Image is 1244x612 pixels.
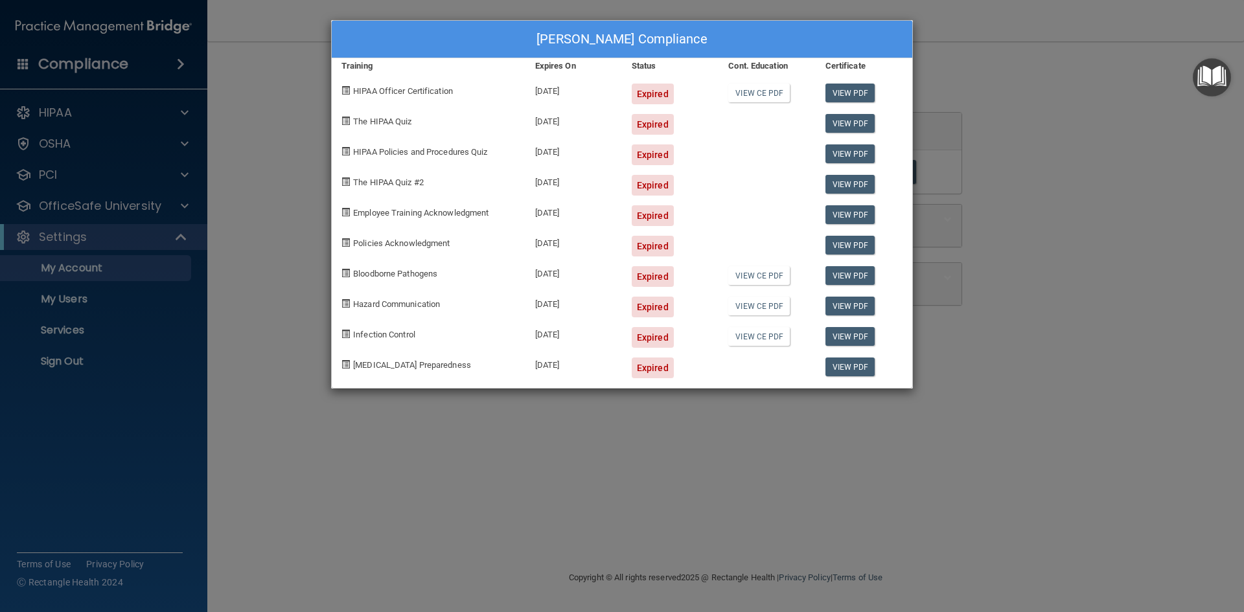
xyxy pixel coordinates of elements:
[353,117,411,126] span: The HIPAA Quiz
[353,86,453,96] span: HIPAA Officer Certification
[1020,520,1228,572] iframe: Drift Widget Chat Controller
[632,297,674,317] div: Expired
[825,266,875,285] a: View PDF
[525,317,622,348] div: [DATE]
[525,165,622,196] div: [DATE]
[632,144,674,165] div: Expired
[525,104,622,135] div: [DATE]
[525,348,622,378] div: [DATE]
[632,114,674,135] div: Expired
[1193,58,1231,96] button: Open Resource Center
[632,84,674,104] div: Expired
[825,357,875,376] a: View PDF
[353,238,450,248] span: Policies Acknowledgment
[632,266,674,287] div: Expired
[622,58,719,74] div: Status
[525,226,622,256] div: [DATE]
[525,58,622,74] div: Expires On
[825,175,875,194] a: View PDF
[525,135,622,165] div: [DATE]
[825,297,875,315] a: View PDF
[632,327,674,348] div: Expired
[525,287,622,317] div: [DATE]
[728,327,790,346] a: View CE PDF
[728,297,790,315] a: View CE PDF
[825,236,875,255] a: View PDF
[825,144,875,163] a: View PDF
[525,196,622,226] div: [DATE]
[825,205,875,224] a: View PDF
[719,58,815,74] div: Cont. Education
[632,175,674,196] div: Expired
[825,327,875,346] a: View PDF
[728,84,790,102] a: View CE PDF
[353,208,489,218] span: Employee Training Acknowledgment
[332,58,525,74] div: Training
[825,84,875,102] a: View PDF
[632,236,674,256] div: Expired
[353,360,471,370] span: [MEDICAL_DATA] Preparedness
[525,74,622,104] div: [DATE]
[353,269,437,278] span: Bloodborne Pathogens
[353,299,440,309] span: Hazard Communication
[525,256,622,287] div: [DATE]
[632,205,674,226] div: Expired
[332,21,912,58] div: [PERSON_NAME] Compliance
[353,177,424,187] span: The HIPAA Quiz #2
[728,266,790,285] a: View CE PDF
[632,357,674,378] div: Expired
[353,330,415,339] span: Infection Control
[816,58,912,74] div: Certificate
[825,114,875,133] a: View PDF
[353,147,487,157] span: HIPAA Policies and Procedures Quiz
